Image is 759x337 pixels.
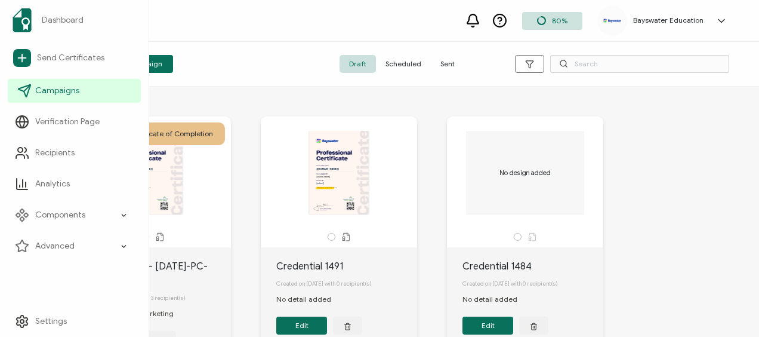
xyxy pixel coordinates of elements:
img: e421b917-46e4-4ebc-81ec-125abdc7015c.png [603,19,621,23]
a: Analytics [8,172,141,196]
span: 80% [552,16,567,25]
button: Edit [276,317,327,335]
span: Draft [340,55,376,73]
iframe: Chat Widget [699,280,759,337]
div: Credential 1491 [276,259,417,274]
div: Certificate of Completion [115,122,225,145]
span: Dashboard [42,14,84,26]
a: Verification Page [8,110,141,134]
span: Campaigns [35,85,79,97]
div: Created on [DATE] with 0 recipient(s) [462,274,603,294]
div: Credential 1484 [462,259,603,274]
span: Analytics [35,178,70,190]
span: Recipients [35,147,75,159]
span: Components [35,209,85,221]
span: Verification Page [35,116,100,128]
span: Scheduled [376,55,431,73]
span: Sent [431,55,464,73]
span: Settings [35,315,67,327]
a: Recipients [8,141,141,165]
span: Advanced [35,240,75,252]
span: Send Certificates [37,52,104,64]
button: Edit [462,317,513,335]
a: Settings [8,310,141,333]
div: Toronto2025- [DATE]-PC-DM [90,259,231,288]
div: Created on [DATE] with 3 recipient(s) [90,288,231,308]
h5: Bayswater Education [633,16,704,24]
div: No detail added [462,294,529,305]
a: Send Certificates [8,44,141,72]
div: Created on [DATE] with 0 recipient(s) [276,274,417,294]
a: Campaigns [8,79,141,103]
div: No detail added [276,294,343,305]
img: sertifier-logomark-colored.svg [13,8,32,32]
a: Dashboard [8,4,141,37]
input: Search [550,55,729,73]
